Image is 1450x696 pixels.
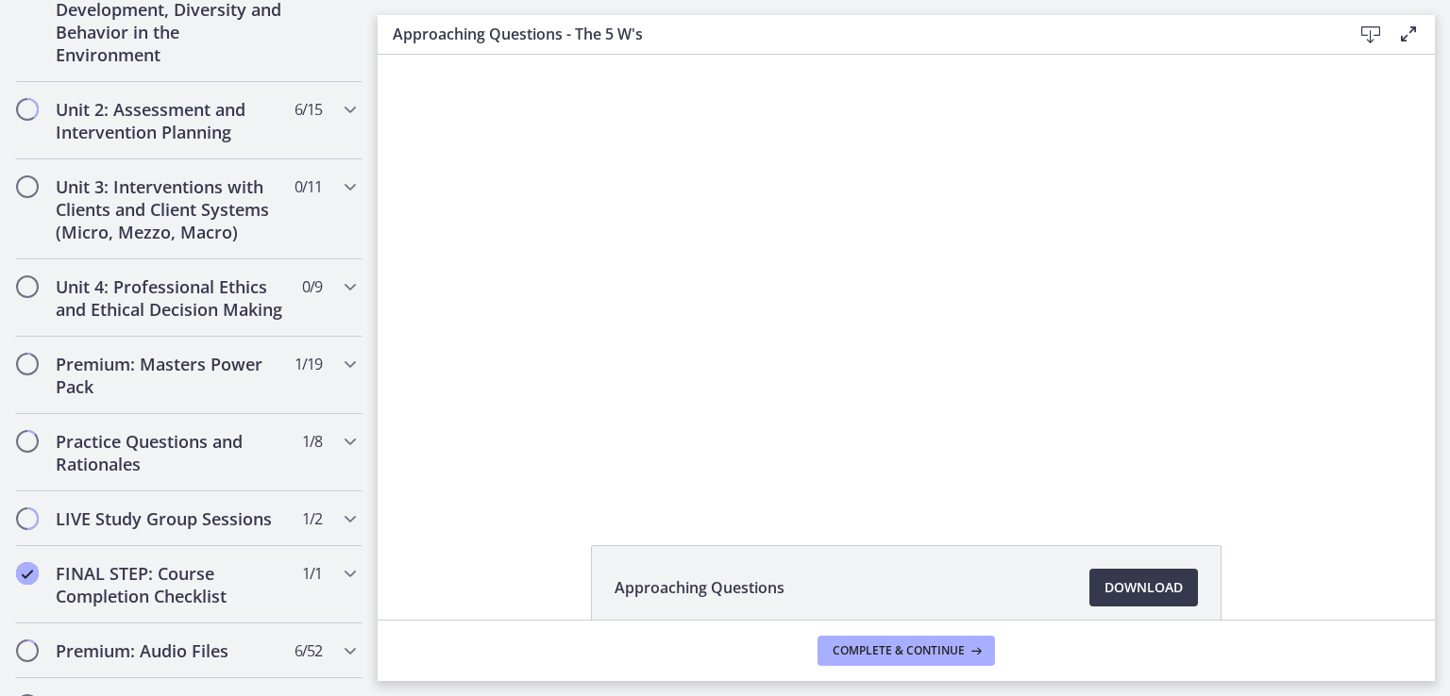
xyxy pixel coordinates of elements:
h2: Premium: Audio Files [56,639,286,662]
iframe: Video Lesson [378,55,1435,502]
span: 1 / 1 [302,562,322,585]
span: Complete & continue [833,643,965,658]
button: Complete & continue [818,636,995,666]
h2: Unit 4: Professional Ethics and Ethical Decision Making [56,275,286,321]
span: 0 / 11 [295,175,322,198]
span: Download [1104,576,1183,599]
a: Download [1089,569,1198,606]
h2: LIVE Study Group Sessions [56,507,286,530]
span: 1 / 2 [302,507,322,530]
i: Completed [16,562,39,585]
h2: Unit 3: Interventions with Clients and Client Systems (Micro, Mezzo, Macro) [56,175,286,243]
h2: Unit 2: Assessment and Intervention Planning [56,98,286,143]
h2: FINAL STEP: Course Completion Checklist [56,562,286,607]
span: 0 / 9 [302,275,322,298]
span: 1 / 8 [302,430,322,453]
span: 6 / 52 [295,639,322,662]
span: 6 / 15 [295,98,322,121]
span: 1 / 19 [295,353,322,375]
h3: Approaching Questions - The 5 W's [393,23,1322,45]
h2: Practice Questions and Rationales [56,430,286,475]
h2: Premium: Masters Power Pack [56,353,286,398]
span: Approaching Questions [615,576,784,599]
